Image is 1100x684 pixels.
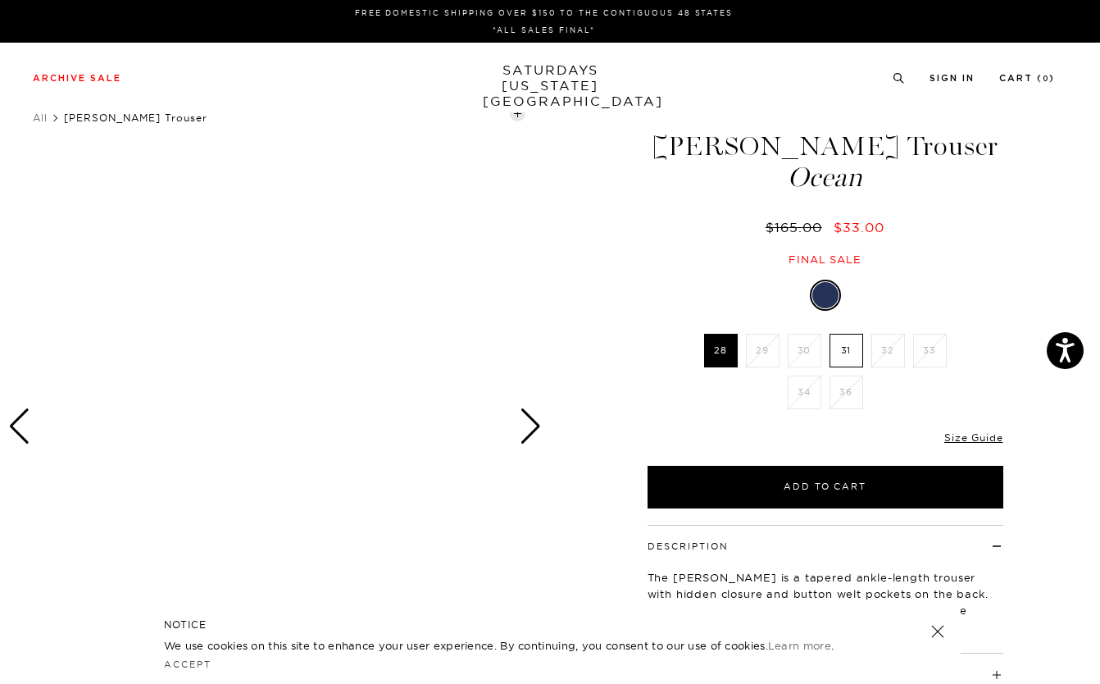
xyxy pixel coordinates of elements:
[648,542,729,551] button: Description
[8,408,30,445] div: Previous slide
[164,637,878,654] p: We use cookies on this site to enhance your user experience. By continuing, you consent to our us...
[39,7,1048,19] p: FREE DOMESTIC SHIPPING OVER $150 TO THE CONTIGUOUS 48 STATES
[704,334,738,367] label: 28
[645,253,1006,267] div: Final sale
[520,408,542,445] div: Next slide
[33,112,48,124] a: All
[930,74,975,83] a: Sign In
[768,639,831,652] a: Learn more
[64,112,207,124] span: [PERSON_NAME] Trouser
[834,219,884,235] span: $33.00
[944,431,1002,444] a: Size Guide
[645,133,1006,191] h1: [PERSON_NAME] Trouser
[648,569,1003,635] p: The [PERSON_NAME] is a tapered ankle-length trouser with hidden closure and button welt pockets o...
[766,219,829,235] del: $165.00
[164,659,211,670] a: Accept
[999,74,1055,83] a: Cart (0)
[645,164,1006,191] span: Ocean
[1043,75,1049,83] small: 0
[39,24,1048,36] p: *ALL SALES FINAL*
[483,62,618,109] a: SATURDAYS[US_STATE][GEOGRAPHIC_DATA]
[648,466,1003,508] button: Add to Cart
[830,334,863,367] label: 31
[33,74,121,83] a: Archive Sale
[164,618,936,632] h5: NOTICE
